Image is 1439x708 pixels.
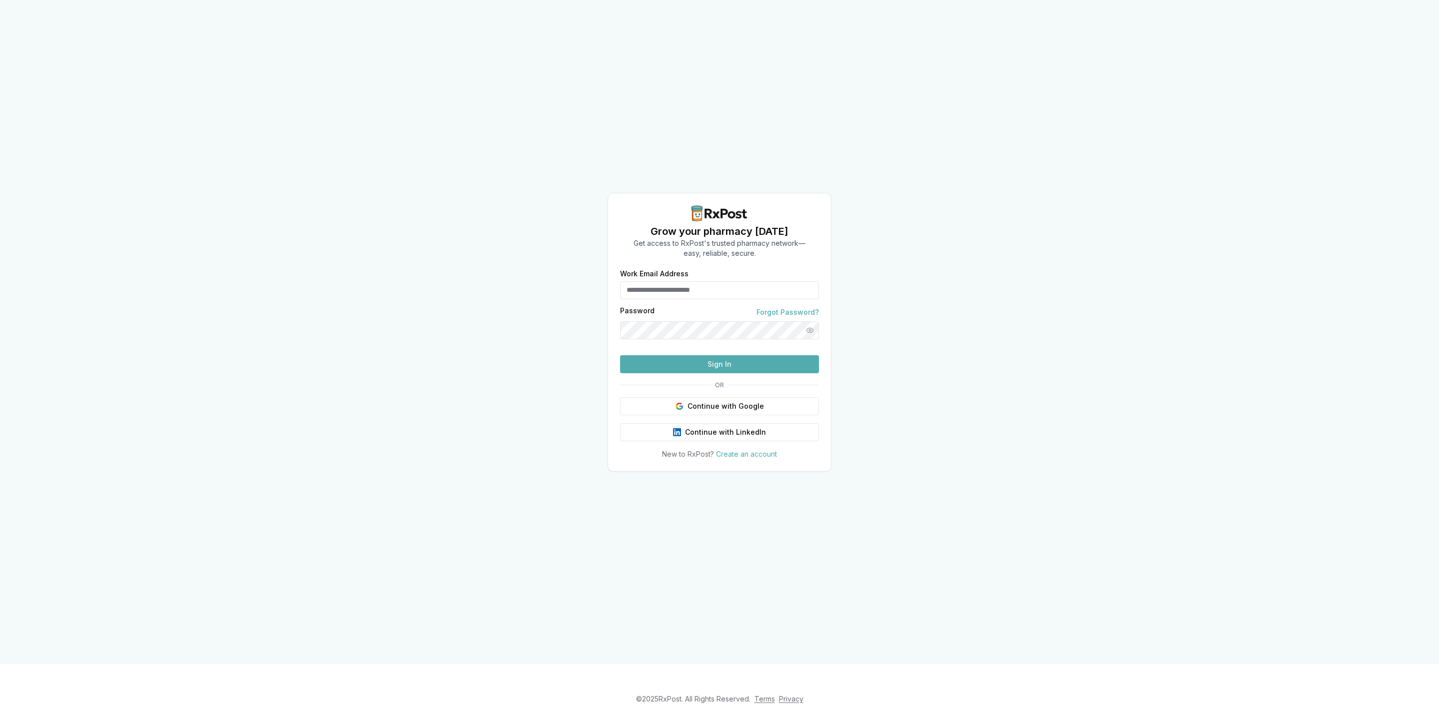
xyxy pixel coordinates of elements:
span: OR [711,381,728,389]
img: Google [676,402,684,410]
label: Password [620,307,655,317]
a: Terms [754,695,775,703]
a: Forgot Password? [756,307,819,317]
h1: Grow your pharmacy [DATE] [634,224,805,238]
a: Privacy [779,695,803,703]
button: Show password [801,321,819,339]
img: RxPost Logo [688,205,751,221]
a: Create an account [716,450,777,458]
label: Work Email Address [620,270,819,277]
button: Sign In [620,355,819,373]
span: New to RxPost? [662,450,714,458]
button: Continue with LinkedIn [620,423,819,441]
p: Get access to RxPost's trusted pharmacy network— easy, reliable, secure. [634,238,805,258]
button: Continue with Google [620,397,819,415]
img: LinkedIn [673,428,681,436]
